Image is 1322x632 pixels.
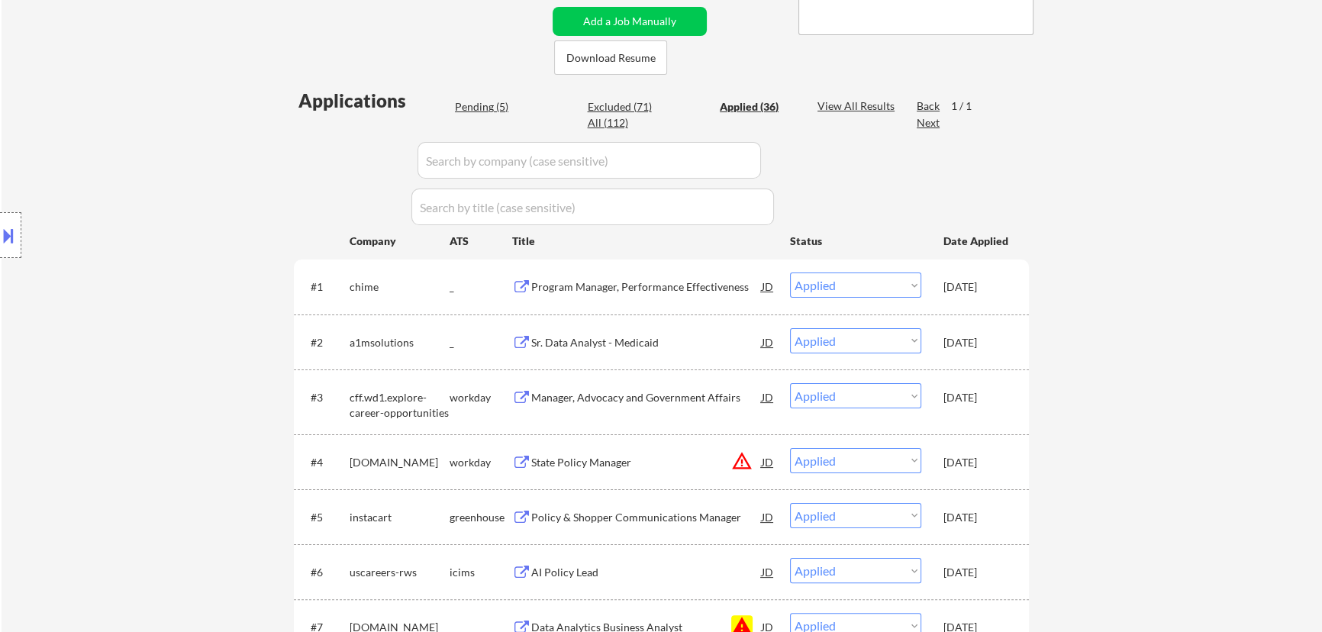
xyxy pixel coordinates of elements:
div: Policy & Shopper Communications Manager [531,510,762,525]
div: [DATE] [943,510,1011,525]
div: 1 / 1 [951,98,986,114]
div: Status [790,227,921,254]
div: JD [760,383,775,411]
div: #4 [311,455,337,470]
div: AI Policy Lead [531,565,762,580]
div: Manager, Advocacy and Government Affairs [531,390,762,405]
input: Search by company (case sensitive) [418,142,761,179]
div: greenhouse [450,510,512,525]
div: [DATE] [943,279,1011,295]
div: State Policy Manager [531,455,762,470]
div: #5 [311,510,337,525]
button: Download Resume [554,40,667,75]
div: Company [350,234,450,249]
input: Search by title (case sensitive) [411,189,774,225]
div: Excluded (71) [587,99,663,114]
div: [DATE] [943,390,1011,405]
div: #3 [311,390,337,405]
button: warning_amber [731,450,753,472]
div: instacart [350,510,450,525]
div: Program Manager, Performance Effectiveness [531,279,762,295]
div: _ [450,279,512,295]
div: [DATE] [943,565,1011,580]
div: ATS [450,234,512,249]
div: #6 [311,565,337,580]
div: [DATE] [943,335,1011,350]
button: Add a Job Manually [553,7,707,36]
div: icims [450,565,512,580]
div: View All Results [817,98,899,114]
div: Sr. Data Analyst - Medicaid [531,335,762,350]
div: #1 [311,279,337,295]
div: chime [350,279,450,295]
div: JD [760,503,775,530]
div: uscareers-rws [350,565,450,580]
div: cff.wd1.explore-career-opportunities [350,390,450,420]
div: JD [760,448,775,476]
div: [DATE] [943,455,1011,470]
div: [DOMAIN_NAME] [350,455,450,470]
div: Date Applied [943,234,1011,249]
div: JD [760,328,775,356]
div: All (112) [587,115,663,131]
div: a1msolutions [350,335,450,350]
div: JD [760,558,775,585]
div: Title [512,234,775,249]
div: Applications [298,92,450,110]
div: Applied (36) [720,99,796,114]
div: #2 [311,335,337,350]
div: workday [450,390,512,405]
div: JD [760,272,775,300]
div: workday [450,455,512,470]
div: Pending (5) [455,99,531,114]
div: Back [917,98,941,114]
div: Next [917,115,941,131]
div: _ [450,335,512,350]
